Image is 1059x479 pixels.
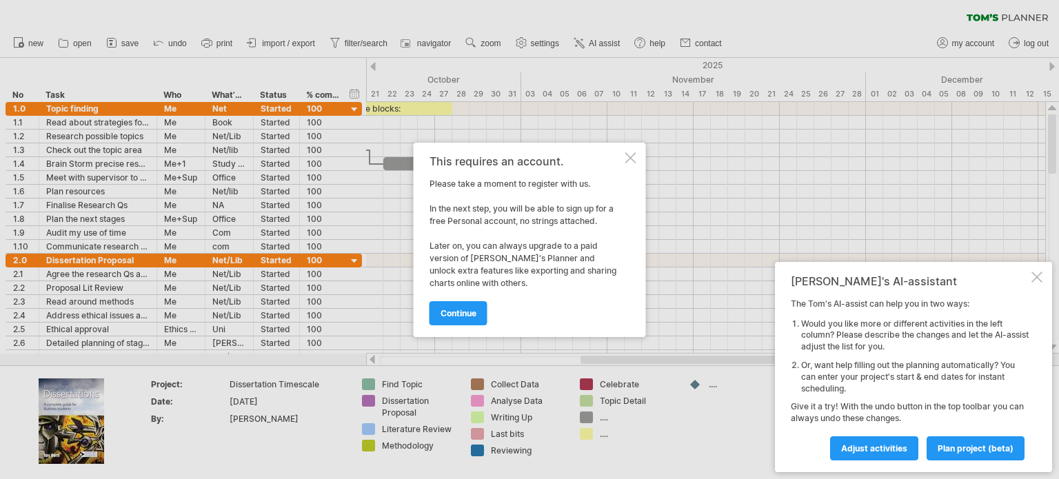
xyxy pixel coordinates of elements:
[938,443,1013,453] span: plan project (beta)
[927,436,1025,460] a: plan project (beta)
[830,436,918,460] a: Adjust activities
[791,274,1029,288] div: [PERSON_NAME]'s AI-assistant
[441,308,476,318] span: continue
[430,155,623,325] div: Please take a moment to register with us. In the next step, you will be able to sign up for a fre...
[841,443,907,453] span: Adjust activities
[791,298,1029,460] div: The Tom's AI-assist can help you in two ways: Give it a try! With the undo button in the top tool...
[430,155,623,167] div: This requires an account.
[430,301,487,325] a: continue
[801,360,1029,394] li: Or, want help filling out the planning automatically? You can enter your project's start & end da...
[801,318,1029,353] li: Would you like more or different activities in the left column? Please describe the changes and l...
